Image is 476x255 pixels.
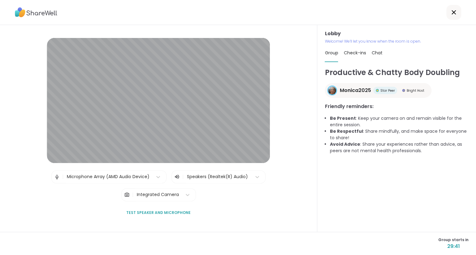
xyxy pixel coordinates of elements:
[132,189,134,201] span: |
[330,128,363,134] b: Be Respectful
[124,189,130,201] img: Camera
[325,103,469,110] h3: Friendly reminders:
[371,50,382,56] span: Chat
[67,173,149,180] div: Microphone Array (AMD Audio Device)
[340,87,371,94] span: Monica2025
[325,67,469,78] h1: Productive & Chatty Body Doubling
[438,243,469,250] span: 29:41
[325,30,469,37] h3: Lobby
[344,50,366,56] span: Check-ins
[376,89,379,92] img: Star Peer
[438,237,469,243] span: Group starts in
[15,5,57,19] img: ShareWell Logo
[330,115,469,128] li: : Keep your camera on and remain visible for the entire session.
[126,210,191,215] span: Test speaker and microphone
[124,206,193,219] button: Test speaker and microphone
[330,141,469,154] li: : Share your experiences rather than advice, as peers are not mental health professionals.
[182,173,184,181] span: |
[325,39,469,44] p: Welcome! We’ll let you know when the room is open.
[54,171,60,183] img: Microphone
[330,141,360,147] b: Avoid Advice
[402,89,405,92] img: Bright Host
[330,128,469,141] li: : Share mindfully, and make space for everyone to share!
[325,50,338,56] span: Group
[328,86,336,94] img: Monica2025
[380,88,395,93] span: Star Peer
[62,171,64,183] span: |
[325,83,431,98] a: Monica2025Monica2025Star PeerStar PeerBright HostBright Host
[330,115,356,121] b: Be Present
[406,88,424,93] span: Bright Host
[137,191,179,198] div: Integrated Camera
